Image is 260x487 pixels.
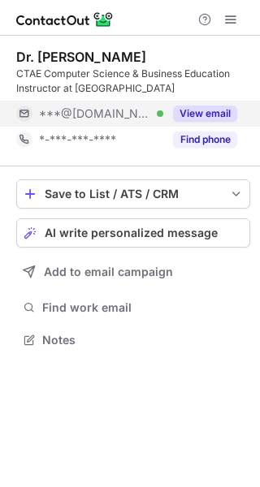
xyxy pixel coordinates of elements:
[173,131,237,148] button: Reveal Button
[173,106,237,122] button: Reveal Button
[16,49,146,65] div: Dr. [PERSON_NAME]
[39,106,151,121] span: ***@[DOMAIN_NAME]
[44,265,173,278] span: Add to email campaign
[16,329,250,351] button: Notes
[45,187,222,200] div: Save to List / ATS / CRM
[16,67,250,96] div: CTAE Computer Science & Business Education Instructor at [GEOGRAPHIC_DATA]
[16,179,250,209] button: save-profile-one-click
[16,10,114,29] img: ContactOut v5.3.10
[45,226,218,239] span: AI write personalized message
[42,333,244,347] span: Notes
[42,300,244,315] span: Find work email
[16,257,250,287] button: Add to email campaign
[16,218,250,248] button: AI write personalized message
[16,296,250,319] button: Find work email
